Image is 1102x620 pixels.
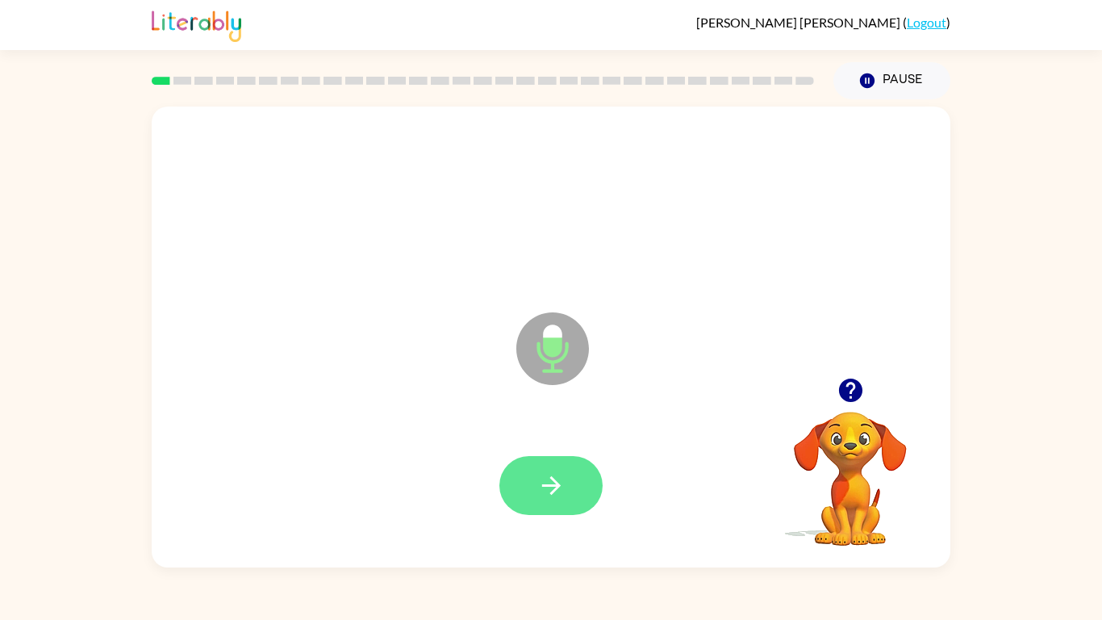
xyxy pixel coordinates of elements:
[770,387,931,548] video: Your browser must support playing .mp4 files to use Literably. Please try using another browser.
[696,15,950,30] div: ( )
[696,15,903,30] span: [PERSON_NAME] [PERSON_NAME]
[152,6,241,42] img: Literably
[833,62,950,99] button: Pause
[907,15,946,30] a: Logout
